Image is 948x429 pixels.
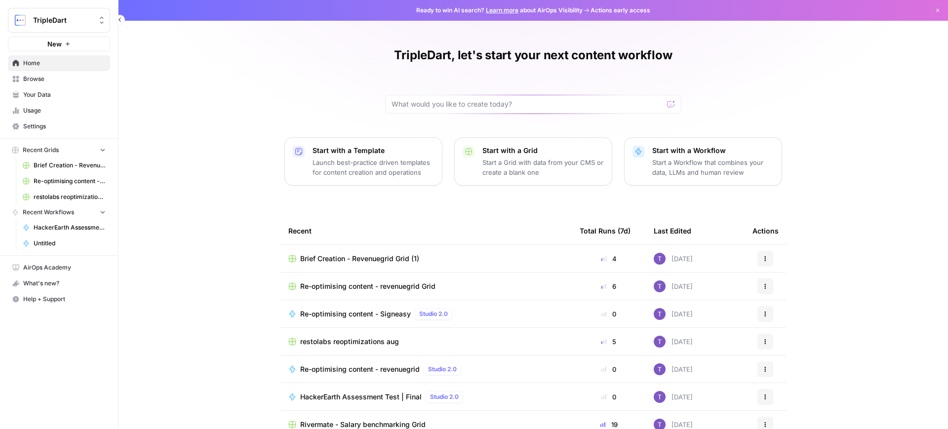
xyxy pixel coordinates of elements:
[392,99,663,109] input: What would you like to create today?
[580,309,638,319] div: 0
[300,392,422,402] span: HackerEarth Assessment Test | Final
[654,253,666,265] img: ogabi26qpshj0n8lpzr7tvse760o
[23,106,106,115] span: Usage
[8,205,110,220] button: Recent Workflows
[47,39,62,49] span: New
[654,336,693,348] div: [DATE]
[654,217,691,244] div: Last Edited
[288,308,564,320] a: Re-optimising content - SigneasyStudio 2.0
[313,146,434,156] p: Start with a Template
[18,173,110,189] a: Re-optimising content - revenuegrid Grid
[8,260,110,275] a: AirOps Academy
[313,157,434,177] p: Launch best-practice driven templates for content creation and operations
[23,295,106,304] span: Help + Support
[288,337,564,347] a: restolabs reoptimizations aug
[18,189,110,205] a: restolabs reoptimizations aug
[8,37,110,51] button: New
[482,157,604,177] p: Start a Grid with data from your CMS or create a blank one
[300,364,420,374] span: Re-optimising content - revenuegrid
[18,157,110,173] a: Brief Creation - Revenuegrid Grid (1)
[23,208,74,217] span: Recent Workflows
[8,103,110,118] a: Usage
[18,220,110,235] a: HackerEarth Assessment Test | Final
[580,337,638,347] div: 5
[654,363,693,375] div: [DATE]
[288,391,564,403] a: HackerEarth Assessment Test | FinalStudio 2.0
[654,308,666,320] img: ogabi26qpshj0n8lpzr7tvse760o
[300,309,411,319] span: Re-optimising content - Signeasy
[33,15,93,25] span: TripleDart
[8,8,110,33] button: Workspace: TripleDart
[11,11,29,29] img: TripleDart Logo
[288,281,564,291] a: Re-optimising content - revenuegrid Grid
[34,193,106,201] span: restolabs reoptimizations aug
[430,392,459,401] span: Studio 2.0
[23,59,106,68] span: Home
[8,118,110,134] a: Settings
[752,217,779,244] div: Actions
[8,143,110,157] button: Recent Grids
[652,157,774,177] p: Start a Workflow that combines your data, LLMs and human review
[34,239,106,248] span: Untitled
[23,90,106,99] span: Your Data
[624,137,782,186] button: Start with a WorkflowStart a Workflow that combines your data, LLMs and human review
[580,281,638,291] div: 6
[654,391,666,403] img: ogabi26qpshj0n8lpzr7tvse760o
[654,336,666,348] img: ogabi26qpshj0n8lpzr7tvse760o
[8,291,110,307] button: Help + Support
[580,392,638,402] div: 0
[300,337,399,347] span: restolabs reoptimizations aug
[34,223,106,232] span: HackerEarth Assessment Test | Final
[654,308,693,320] div: [DATE]
[654,280,666,292] img: ogabi26qpshj0n8lpzr7tvse760o
[34,177,106,186] span: Re-optimising content - revenuegrid Grid
[8,275,110,291] button: What's new?
[300,254,419,264] span: Brief Creation - Revenuegrid Grid (1)
[288,363,564,375] a: Re-optimising content - revenuegridStudio 2.0
[416,6,583,15] span: Ready to win AI search? about AirOps Visibility
[8,55,110,71] a: Home
[580,364,638,374] div: 0
[18,235,110,251] a: Untitled
[300,281,435,291] span: Re-optimising content - revenuegrid Grid
[8,87,110,103] a: Your Data
[428,365,457,374] span: Studio 2.0
[654,391,693,403] div: [DATE]
[580,254,638,264] div: 4
[486,6,518,14] a: Learn more
[23,75,106,83] span: Browse
[654,363,666,375] img: ogabi26qpshj0n8lpzr7tvse760o
[8,71,110,87] a: Browse
[34,161,106,170] span: Brief Creation - Revenuegrid Grid (1)
[654,280,693,292] div: [DATE]
[284,137,442,186] button: Start with a TemplateLaunch best-practice driven templates for content creation and operations
[288,254,564,264] a: Brief Creation - Revenuegrid Grid (1)
[591,6,650,15] span: Actions early access
[652,146,774,156] p: Start with a Workflow
[23,263,106,272] span: AirOps Academy
[482,146,604,156] p: Start with a Grid
[23,146,59,155] span: Recent Grids
[419,310,448,318] span: Studio 2.0
[394,47,672,63] h1: TripleDart, let's start your next content workflow
[288,217,564,244] div: Recent
[580,217,631,244] div: Total Runs (7d)
[23,122,106,131] span: Settings
[454,137,612,186] button: Start with a GridStart a Grid with data from your CMS or create a blank one
[654,253,693,265] div: [DATE]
